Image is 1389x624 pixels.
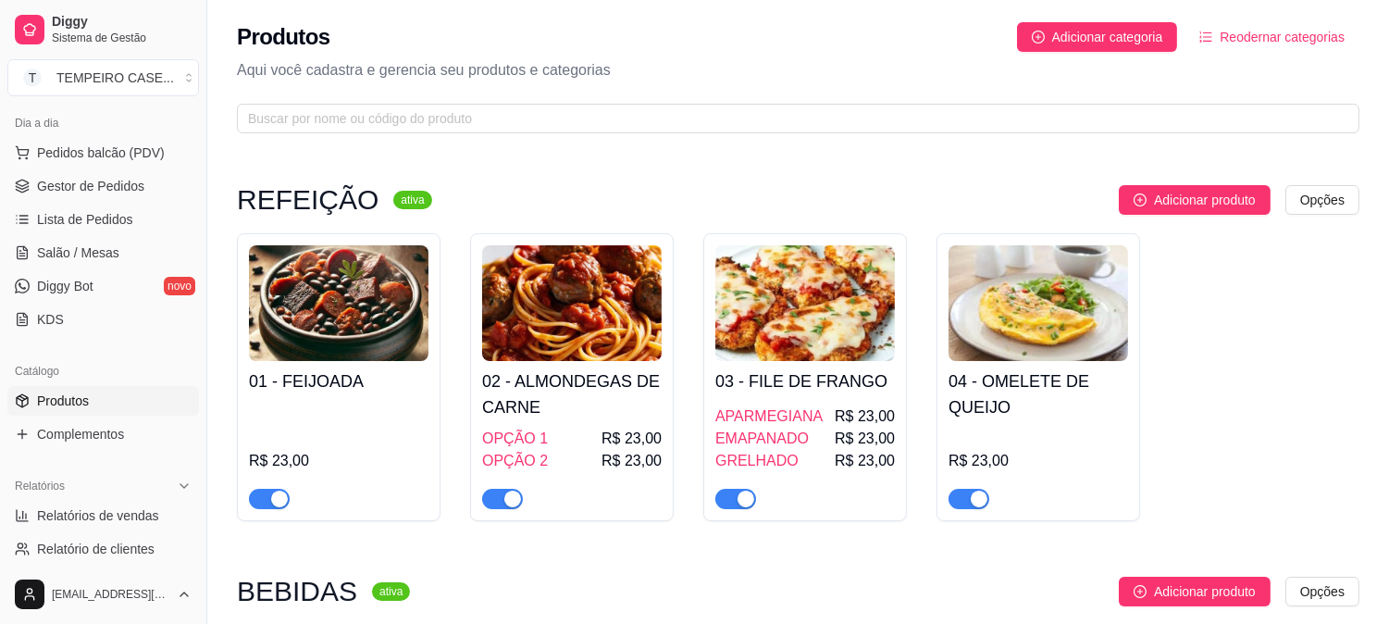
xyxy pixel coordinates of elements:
[37,540,155,558] span: Relatório de clientes
[7,419,199,449] a: Complementos
[248,108,1333,129] input: Buscar por nome ou código do produto
[1119,185,1271,215] button: Adicionar produto
[7,534,199,564] a: Relatório de clientes
[1119,577,1271,606] button: Adicionar produto
[7,108,199,138] div: Dia a dia
[601,450,662,472] span: R$ 23,00
[1300,581,1345,602] span: Opções
[1184,22,1359,52] button: Reodernar categorias
[7,356,199,386] div: Catálogo
[7,138,199,168] button: Pedidos balcão (PDV)
[56,69,174,87] div: TEMPEIRO CASE ...
[249,450,428,472] div: R$ 23,00
[7,205,199,234] a: Lista de Pedidos
[7,305,199,334] a: KDS
[715,406,823,428] span: APARMEGIANA
[37,392,89,410] span: Produtos
[237,22,330,52] h2: Produtos
[482,245,662,361] img: product-image
[949,368,1128,420] h4: 04 - OMELETE DE QUEIJO
[7,7,199,52] a: DiggySistema de Gestão
[1199,31,1212,44] span: ordered-list
[7,238,199,268] a: Salão / Mesas
[949,245,1128,361] img: product-image
[1300,190,1345,210] span: Opções
[237,189,378,211] h3: REFEIÇÃO
[249,368,428,394] h4: 01 - FEIJOADA
[1032,31,1045,44] span: plus-circle
[1154,190,1256,210] span: Adicionar produto
[482,368,662,420] h4: 02 - ALMONDEGAS DE CARNE
[37,177,144,195] span: Gestor de Pedidos
[7,171,199,201] a: Gestor de Pedidos
[23,69,42,87] span: T
[835,428,895,450] span: R$ 23,00
[715,428,809,450] span: EMAPANADO
[7,386,199,416] a: Produtos
[1134,585,1147,598] span: plus-circle
[249,245,428,361] img: product-image
[37,243,119,262] span: Salão / Mesas
[52,31,192,45] span: Sistema de Gestão
[237,580,357,603] h3: BEBIDAS
[949,450,1128,472] div: R$ 23,00
[37,506,159,525] span: Relatórios de vendas
[1134,193,1147,206] span: plus-circle
[715,450,799,472] span: GRELHADO
[37,425,124,443] span: Complementos
[1052,27,1163,47] span: Adicionar categoria
[1285,577,1359,606] button: Opções
[601,428,662,450] span: R$ 23,00
[7,501,199,530] a: Relatórios de vendas
[15,479,65,493] span: Relatórios
[37,310,64,329] span: KDS
[482,450,548,472] span: OPÇÃO 2
[1285,185,1359,215] button: Opções
[715,368,895,394] h4: 03 - FILE DE FRANGO
[715,245,895,361] img: product-image
[1017,22,1178,52] button: Adicionar categoria
[835,406,895,428] span: R$ 23,00
[1154,581,1256,602] span: Adicionar produto
[482,428,548,450] span: OPÇÃO 1
[52,587,169,602] span: [EMAIL_ADDRESS][DOMAIN_NAME]
[7,271,199,301] a: Diggy Botnovo
[1220,27,1345,47] span: Reodernar categorias
[835,450,895,472] span: R$ 23,00
[37,210,133,229] span: Lista de Pedidos
[372,582,410,601] sup: ativa
[237,59,1359,81] p: Aqui você cadastra e gerencia seu produtos e categorias
[52,14,192,31] span: Diggy
[7,59,199,96] button: Select a team
[37,144,165,162] span: Pedidos balcão (PDV)
[7,572,199,617] button: [EMAIL_ADDRESS][DOMAIN_NAME]
[393,191,431,209] sup: ativa
[37,277,93,295] span: Diggy Bot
